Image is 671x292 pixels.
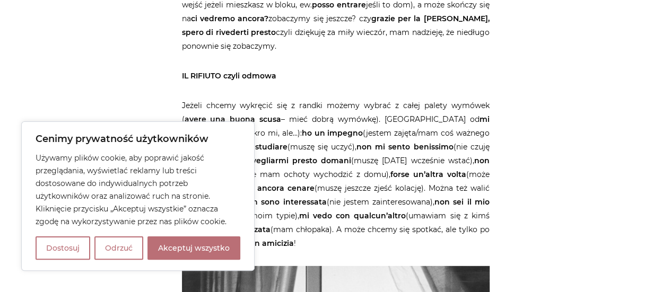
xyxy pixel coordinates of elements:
strong: Solo in amicizia [234,238,294,248]
strong: avere una buona scusa [185,114,282,124]
strong: ci vedremo ancora? [191,14,269,23]
p: Jeżeli chcemy wykręcić się z randki możemy wybrać z całej palety wymówek ( – mieć dobrą wymówkę).... [182,99,490,250]
strong: forse un’altra volta [390,170,466,179]
button: Odrzuć [94,236,143,260]
strong: mi vedo con qualcun’altro [299,211,406,220]
p: Cenimy prywatność użytkowników [36,132,240,145]
strong: devo svegliarmi presto domani [225,156,351,165]
button: Akceptuj wszystko [147,236,240,260]
strong: devo ancora cenare [235,183,315,193]
strong: non sono interessata [242,197,326,207]
strong: IL RIFIUTO czyli odmowa [182,71,276,81]
strong: non mi sento benissimo [356,142,453,152]
strong: ho un impegno [302,128,363,138]
button: Dostosuj [36,236,90,260]
p: Używamy plików cookie, aby poprawić jakość przeglądania, wyświetlać reklamy lub treści dostosowan... [36,152,240,228]
strong: devo studiare [233,142,287,152]
strong: grazie per la [PERSON_NAME], spero di rivederti presto [182,14,490,37]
